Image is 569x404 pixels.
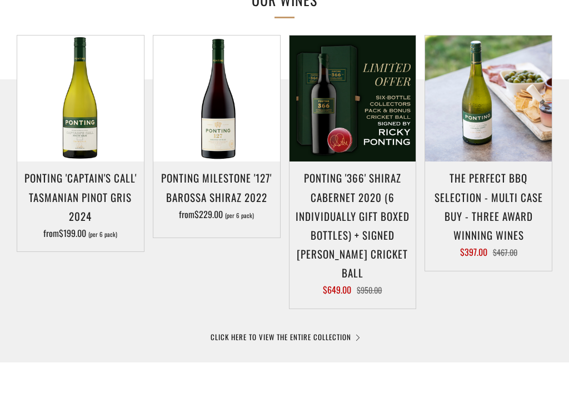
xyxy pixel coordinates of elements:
[493,246,517,258] span: $467.00
[43,226,117,240] span: from
[59,226,86,240] span: $199.00
[431,168,546,244] h3: The perfect BBQ selection - MULTI CASE BUY - Three award winning wines
[290,168,416,295] a: Ponting '366' Shiraz Cabernet 2020 (6 individually gift boxed bottles) + SIGNED [PERSON_NAME] CRI...
[460,245,487,259] span: $397.00
[179,208,254,221] span: from
[211,331,358,342] a: CLICK HERE TO VIEW THE ENTIRE COLLECTION
[17,168,144,238] a: Ponting 'Captain's Call' Tasmanian Pinot Gris 2024 from$199.00 (per 6 pack)
[295,168,411,282] h3: Ponting '366' Shiraz Cabernet 2020 (6 individually gift boxed bottles) + SIGNED [PERSON_NAME] CRI...
[194,208,223,221] span: $229.00
[225,213,254,219] span: (per 6 pack)
[323,283,351,296] span: $649.00
[425,168,552,256] a: The perfect BBQ selection - MULTI CASE BUY - Three award winning wines $397.00 $467.00
[159,168,274,206] h3: Ponting Milestone '127' Barossa Shiraz 2022
[357,284,382,296] span: $950.00
[88,231,117,238] span: (per 6 pack)
[23,168,138,225] h3: Ponting 'Captain's Call' Tasmanian Pinot Gris 2024
[153,168,280,224] a: Ponting Milestone '127' Barossa Shiraz 2022 from$229.00 (per 6 pack)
